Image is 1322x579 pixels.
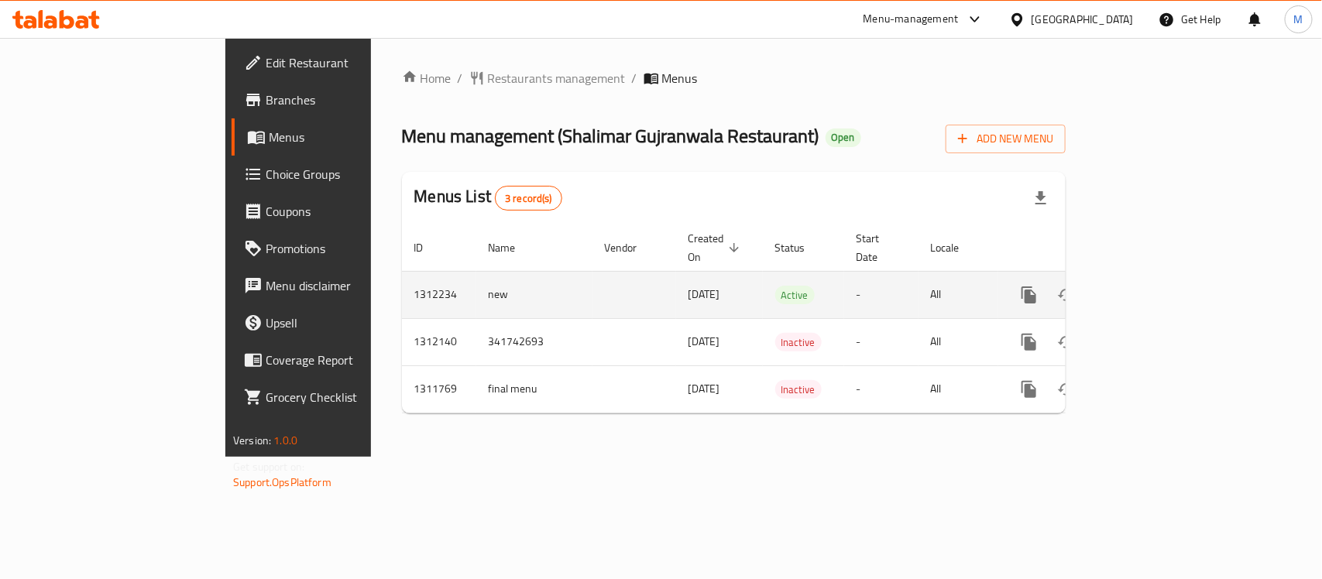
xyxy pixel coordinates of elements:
a: Menus [232,118,446,156]
td: 341742693 [476,318,592,365]
span: [DATE] [688,331,720,351]
h2: Menus List [414,185,562,211]
a: Menu disclaimer [232,267,446,304]
td: final menu [476,365,592,413]
td: - [844,365,919,413]
td: All [919,271,998,318]
div: Open [826,128,861,147]
div: Inactive [775,333,822,351]
span: Inactive [775,334,822,351]
span: Upsell [266,313,434,332]
span: Menu disclaimer [266,276,434,295]
span: Active [775,286,815,304]
span: Coverage Report [266,351,434,369]
span: 1.0.0 [273,430,297,451]
span: Menus [269,128,434,146]
button: more [1011,324,1048,361]
td: - [844,271,919,318]
a: Grocery Checklist [232,379,446,416]
span: Edit Restaurant [266,53,434,72]
span: Inactive [775,381,822,399]
button: more [1011,276,1048,313]
div: Active [775,286,815,304]
td: - [844,318,919,365]
div: Export file [1022,180,1059,217]
span: Coupons [266,202,434,221]
a: Choice Groups [232,156,446,193]
span: [DATE] [688,379,720,399]
span: Promotions [266,239,434,258]
span: Menu management ( Shalimar Gujranwala Restaurant ) [402,118,819,153]
a: Branches [232,81,446,118]
span: Status [775,238,826,257]
li: / [632,69,637,87]
button: Change Status [1048,371,1085,408]
a: Support.OpsPlatform [233,472,331,492]
span: M [1294,11,1303,28]
span: [DATE] [688,284,720,304]
td: All [919,365,998,413]
div: [GEOGRAPHIC_DATA] [1032,11,1134,28]
span: Menus [662,69,698,87]
span: Open [826,131,861,144]
span: Created On [688,229,744,266]
span: Name [489,238,536,257]
a: Coverage Report [232,341,446,379]
span: Grocery Checklist [266,388,434,406]
div: Menu-management [864,10,959,29]
button: more [1011,371,1048,408]
a: Edit Restaurant [232,44,446,81]
span: Version: [233,430,271,451]
span: Get support on: [233,457,304,477]
th: Actions [998,224,1172,272]
td: new [476,271,592,318]
a: Restaurants management [469,69,626,87]
span: Start Date [857,229,900,266]
span: Restaurants management [488,69,626,87]
table: enhanced table [402,224,1172,413]
span: ID [414,238,444,257]
span: Locale [931,238,980,257]
span: Choice Groups [266,165,434,183]
button: Change Status [1048,324,1085,361]
div: Inactive [775,380,822,399]
a: Promotions [232,230,446,267]
a: Coupons [232,193,446,230]
span: Branches [266,91,434,109]
a: Upsell [232,304,446,341]
span: 3 record(s) [496,191,561,206]
div: Total records count [495,186,562,211]
li: / [458,69,463,87]
nav: breadcrumb [402,69,1066,87]
td: All [919,318,998,365]
span: Add New Menu [958,129,1053,149]
span: Vendor [605,238,658,257]
button: Add New Menu [946,125,1066,153]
